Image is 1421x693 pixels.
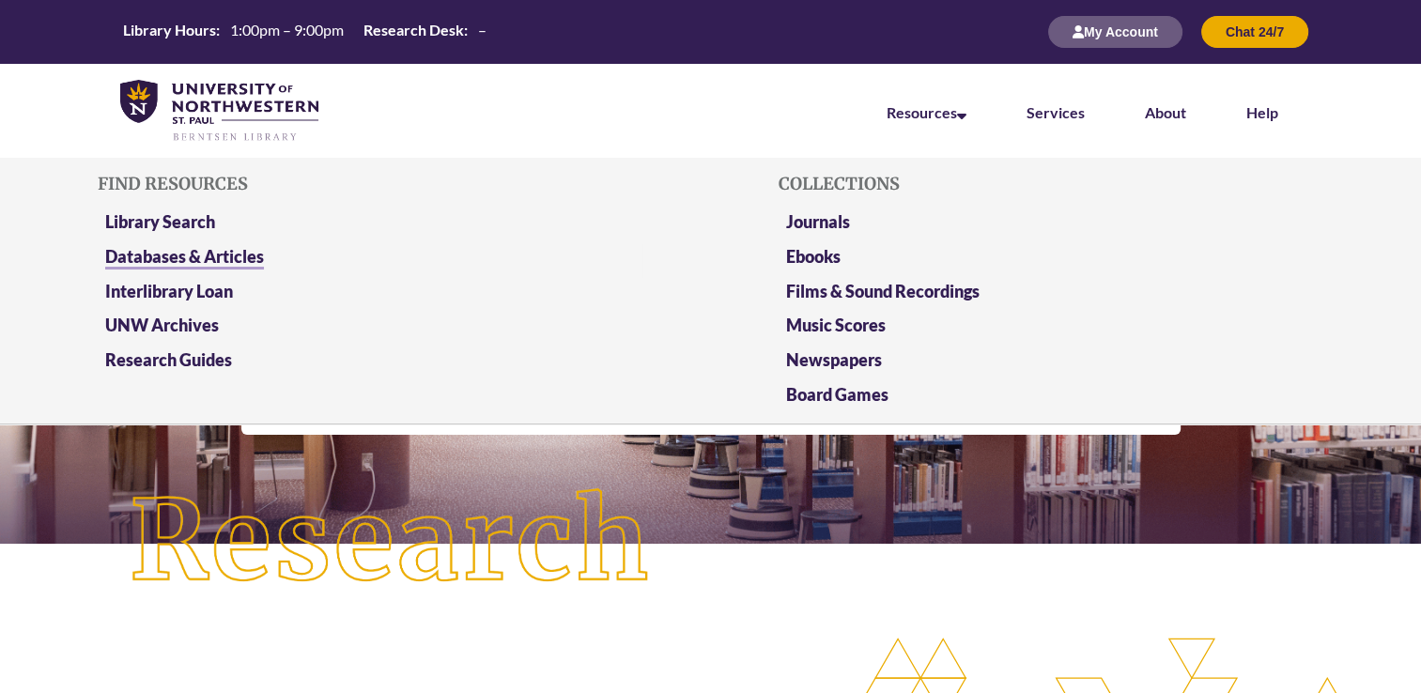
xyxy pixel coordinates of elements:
table: Hours Today [116,20,494,43]
a: My Account [1048,23,1182,39]
h5: Find Resources [98,175,642,193]
a: Newspapers [786,349,882,370]
a: Hours Today [116,20,494,45]
a: Journals [786,211,850,232]
a: Resources [887,103,966,121]
img: UNWSP Library Logo [120,80,318,143]
button: My Account [1048,16,1182,48]
th: Library Hours: [116,20,223,40]
img: Research [71,431,711,654]
a: Board Games [786,384,888,405]
span: 1:00pm – 9:00pm [230,21,344,38]
h5: Collections [779,175,1323,193]
span: – [478,21,487,38]
th: Research Desk: [356,20,471,40]
a: Databases & Articles [105,246,264,269]
button: Chat 24/7 [1201,16,1308,48]
a: Help [1246,103,1278,121]
a: Music Scores [786,315,886,335]
a: Research Guides [105,349,232,370]
a: Library Search [105,211,215,232]
a: UNW Archives [105,315,219,335]
a: Films & Sound Recordings [786,281,980,301]
a: About [1145,103,1186,121]
a: Services [1027,103,1085,121]
a: Chat 24/7 [1201,23,1308,39]
a: Interlibrary Loan [105,281,233,301]
a: Ebooks [786,246,841,267]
